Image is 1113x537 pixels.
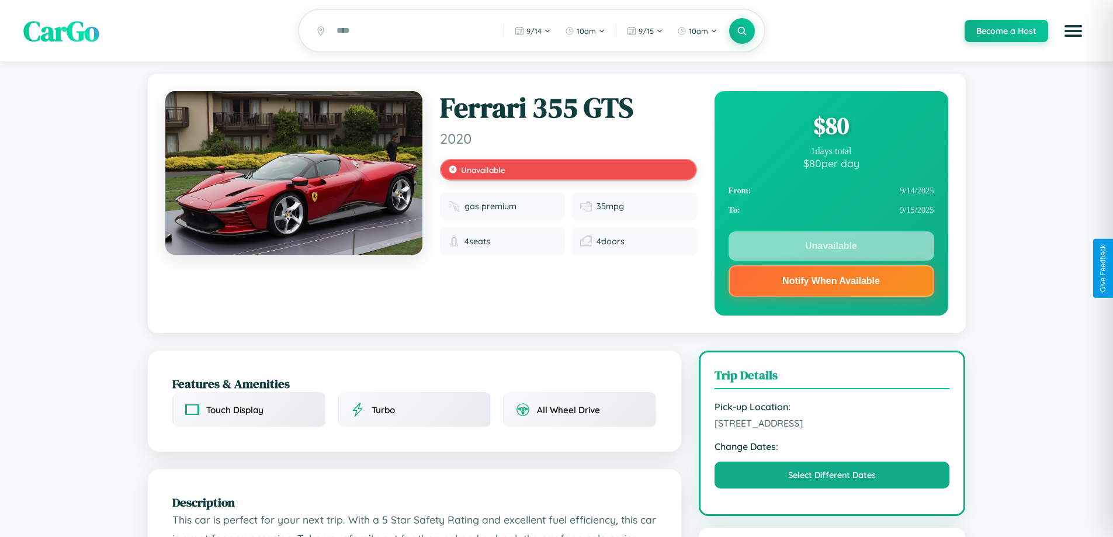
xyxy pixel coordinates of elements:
[729,186,751,196] strong: From:
[580,235,592,247] img: Doors
[715,441,950,452] strong: Change Dates:
[715,462,950,489] button: Select Different Dates
[448,200,460,212] img: Fuel type
[448,235,460,247] img: Seats
[372,404,395,415] span: Turbo
[639,26,654,36] span: 9 / 15
[729,146,934,157] div: 1 days total
[729,157,934,169] div: $ 80 per day
[559,22,611,40] button: 10am
[729,200,934,220] div: 9 / 15 / 2025
[729,265,934,297] button: Notify When Available
[597,201,624,212] span: 35 mpg
[1057,15,1090,47] button: Open menu
[715,401,950,413] strong: Pick-up Location:
[464,236,490,247] span: 4 seats
[165,91,422,255] img: Ferrari 355 GTS 2020
[440,130,697,147] span: 2020
[206,404,263,415] span: Touch Display
[440,91,697,125] h1: Ferrari 355 GTS
[577,26,596,36] span: 10am
[729,205,740,215] strong: To:
[526,26,542,36] span: 9 / 14
[715,417,950,429] span: [STREET_ADDRESS]
[621,22,669,40] button: 9/15
[671,22,723,40] button: 10am
[689,26,708,36] span: 10am
[461,165,505,175] span: Unavailable
[729,110,934,141] div: $ 80
[172,494,657,511] h2: Description
[537,404,600,415] span: All Wheel Drive
[965,20,1048,42] button: Become a Host
[464,201,516,212] span: gas premium
[509,22,557,40] button: 9/14
[580,200,592,212] img: Fuel efficiency
[715,366,950,389] h3: Trip Details
[729,231,934,261] button: Unavailable
[23,12,99,50] span: CarGo
[597,236,625,247] span: 4 doors
[1099,245,1107,292] div: Give Feedback
[729,181,934,200] div: 9 / 14 / 2025
[172,375,657,392] h2: Features & Amenities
